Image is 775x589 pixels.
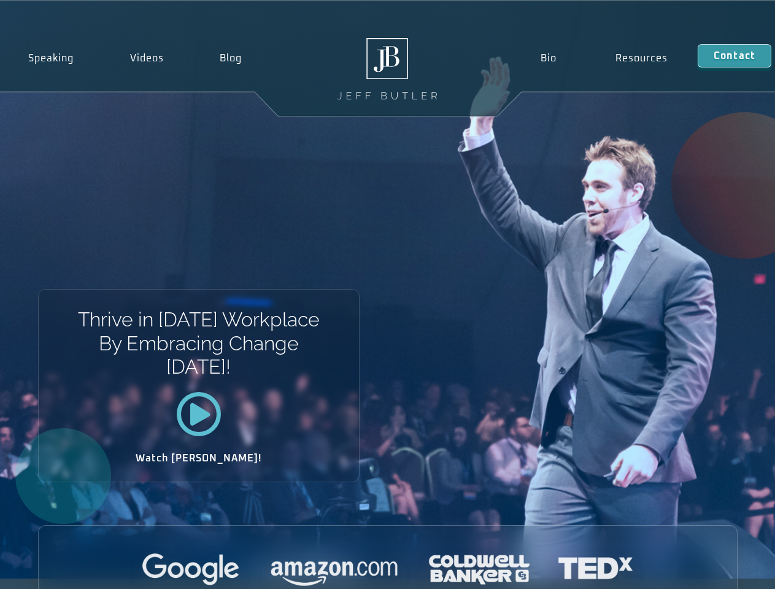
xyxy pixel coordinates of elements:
a: Blog [191,44,270,72]
h2: Watch [PERSON_NAME]! [82,453,316,463]
nav: Menu [511,44,697,72]
a: Bio [511,44,586,72]
a: Contact [698,44,771,67]
a: Resources [586,44,698,72]
span: Contact [714,51,755,61]
a: Videos [102,44,192,72]
h1: Thrive in [DATE] Workplace By Embracing Change [DATE]! [77,308,320,379]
